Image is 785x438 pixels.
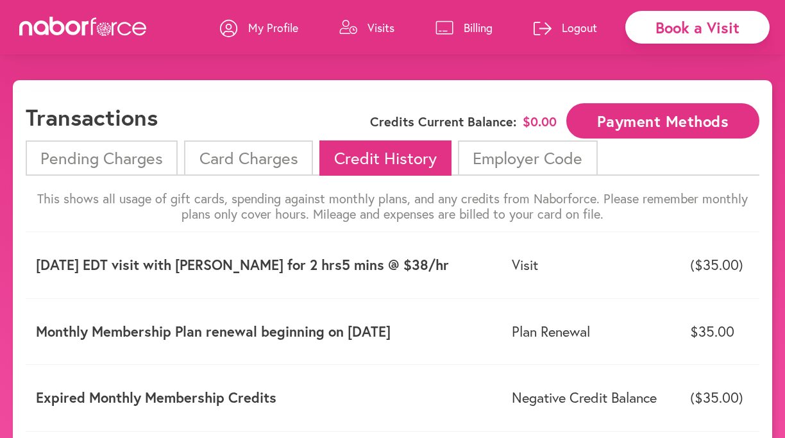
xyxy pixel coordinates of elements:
td: ($35.00) [680,232,759,298]
a: My Profile [220,8,298,47]
h1: Transactions [26,103,158,131]
p: Logout [562,20,597,35]
p: My Profile [248,20,298,35]
div: Book a Visit [625,11,770,44]
button: Payment Methods [566,103,759,139]
p: Monthly Membership Plan renewal beginning on [DATE] [36,323,491,340]
td: Negative Credit Balance [502,365,680,431]
td: Visit [502,232,680,298]
td: $35.00 [680,298,759,364]
p: Visits [367,20,394,35]
p: Expired Monthly Membership Credits [36,389,491,406]
p: [DATE] EDT visit with [PERSON_NAME] for 2 hrs5 mins @ $38/hr [36,257,491,273]
li: Employer Code [458,140,597,176]
li: Credit History [319,140,452,176]
span: $ 0.00 [523,114,557,130]
li: Pending Charges [26,140,178,176]
td: ($35.00) [680,365,759,431]
td: Plan Renewal [502,298,680,364]
a: Billing [435,8,493,47]
a: Logout [534,8,597,47]
li: Card Charges [184,140,312,176]
p: This shows all usage of gift cards, spending against monthly plans, and any credits from Naborfor... [26,191,759,222]
p: Billing [464,20,493,35]
a: Visits [339,8,394,47]
span: Credits Current Balance: [370,114,516,130]
a: Payment Methods [566,114,759,126]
